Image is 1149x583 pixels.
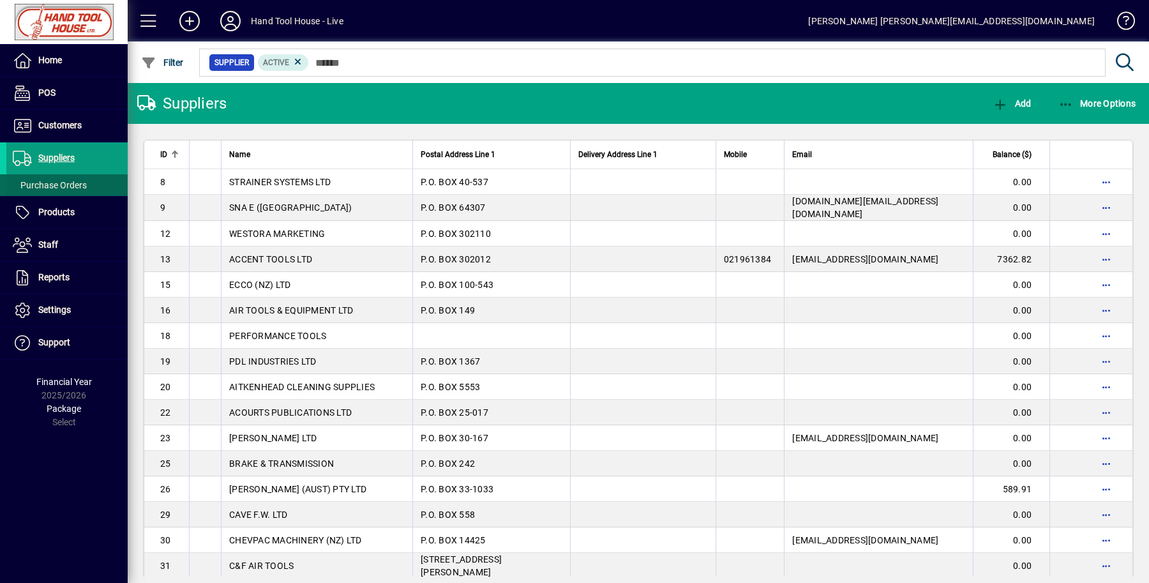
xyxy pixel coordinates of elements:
div: Mobile [724,148,777,162]
span: P.O. BOX 25-017 [421,407,488,418]
span: 13 [160,254,171,264]
a: Support [6,327,128,359]
button: More options [1096,326,1116,346]
span: P.O. BOX 100-543 [421,280,493,290]
td: 589.91 [973,476,1049,502]
span: P.O. BOX 242 [421,458,475,469]
span: Email [792,148,812,162]
td: 0.00 [973,425,1049,451]
td: 0.00 [973,451,1049,476]
span: PDL INDUSTRIES LTD [229,356,317,367]
span: C&F AIR TOOLS [229,561,294,571]
span: BRAKE & TRANSMISSION [229,458,334,469]
span: Filter [141,57,184,68]
span: Name [229,148,250,162]
span: Financial Year [36,377,92,387]
span: P.O. BOX 30-167 [421,433,488,443]
div: ID [160,148,181,162]
span: ACOURTS PUBLICATIONS LTD [229,407,352,418]
span: Balance ($) [993,148,1032,162]
span: Purchase Orders [13,180,87,190]
button: More options [1096,300,1116,321]
span: Add [993,98,1031,109]
a: Home [6,45,128,77]
span: ACCENT TOOLS LTD [229,254,312,264]
button: Add [989,92,1034,115]
a: Products [6,197,128,229]
span: ECCO (NZ) LTD [229,280,290,290]
span: STRAINER SYSTEMS LTD [229,177,331,187]
span: Customers [38,120,82,130]
div: Suppliers [137,93,227,114]
span: Reports [38,272,70,282]
button: Filter [138,51,187,74]
td: 0.00 [973,169,1049,195]
td: 0.00 [973,323,1049,349]
td: 0.00 [973,527,1049,553]
a: Reports [6,262,128,294]
span: 26 [160,484,171,494]
span: 8 [160,177,165,187]
button: More options [1096,377,1116,397]
span: CAVE F.W. LTD [229,510,287,520]
span: 12 [160,229,171,239]
button: More options [1096,504,1116,525]
span: P.O. BOX 5553 [421,382,480,392]
span: Mobile [724,148,747,162]
a: Customers [6,110,128,142]
button: More options [1096,223,1116,244]
button: Profile [210,10,251,33]
td: 0.00 [973,374,1049,400]
span: Supplier [214,56,249,69]
span: P.O. BOX 64307 [421,202,486,213]
span: P.O. BOX 40-537 [421,177,488,187]
span: 30 [160,535,171,545]
span: [EMAIL_ADDRESS][DOMAIN_NAME] [792,535,938,545]
span: 23 [160,433,171,443]
span: ID [160,148,167,162]
span: 18 [160,331,171,341]
td: 0.00 [973,272,1049,298]
span: Products [38,207,75,217]
span: Staff [38,239,58,250]
td: 0.00 [973,400,1049,425]
a: Settings [6,294,128,326]
span: POS [38,87,56,98]
span: Delivery Address Line 1 [578,148,657,162]
button: More options [1096,351,1116,372]
span: CHEVPAC MACHINERY (NZ) LTD [229,535,362,545]
span: [EMAIL_ADDRESS][DOMAIN_NAME] [792,254,938,264]
span: SNA E ([GEOGRAPHIC_DATA]) [229,202,352,213]
button: More options [1096,428,1116,448]
span: Package [47,404,81,414]
span: AITKENHEAD CLEANING SUPPLIES [229,382,375,392]
span: 19 [160,356,171,367]
td: 0.00 [973,349,1049,374]
td: 0.00 [973,298,1049,323]
span: 22 [160,407,171,418]
span: WESTORA MARKETING [229,229,325,239]
button: More options [1096,249,1116,269]
div: Email [792,148,965,162]
span: Active [263,58,289,67]
span: 9 [160,202,165,213]
button: More options [1096,556,1116,576]
span: P.O. BOX 14425 [421,535,486,545]
span: P.O. BOX 302110 [421,229,491,239]
td: 7362.82 [973,246,1049,272]
button: More options [1096,275,1116,295]
span: 16 [160,305,171,315]
button: More options [1096,530,1116,550]
span: 25 [160,458,171,469]
td: 0.00 [973,553,1049,579]
span: [STREET_ADDRESS][PERSON_NAME] [421,554,502,577]
span: 20 [160,382,171,392]
span: P.O. BOX 33-1033 [421,484,493,494]
span: Home [38,55,62,65]
button: Add [169,10,210,33]
span: P.O. BOX 149 [421,305,475,315]
div: Name [229,148,405,162]
span: P.O. BOX 558 [421,510,475,520]
div: [PERSON_NAME] [PERSON_NAME][EMAIL_ADDRESS][DOMAIN_NAME] [808,11,1095,31]
button: More options [1096,402,1116,423]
